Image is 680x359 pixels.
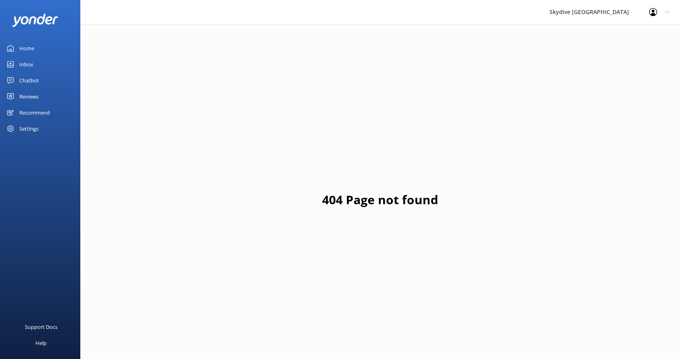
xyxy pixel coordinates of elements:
[12,14,58,27] img: yonder-white-logo.png
[25,319,57,335] div: Support Docs
[19,40,34,56] div: Home
[35,335,47,351] div: Help
[19,56,33,72] div: Inbox
[322,190,438,209] h1: 404 Page not found
[19,121,39,137] div: Settings
[19,72,39,88] div: Chatbot
[19,88,39,105] div: Reviews
[19,105,50,121] div: Recommend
